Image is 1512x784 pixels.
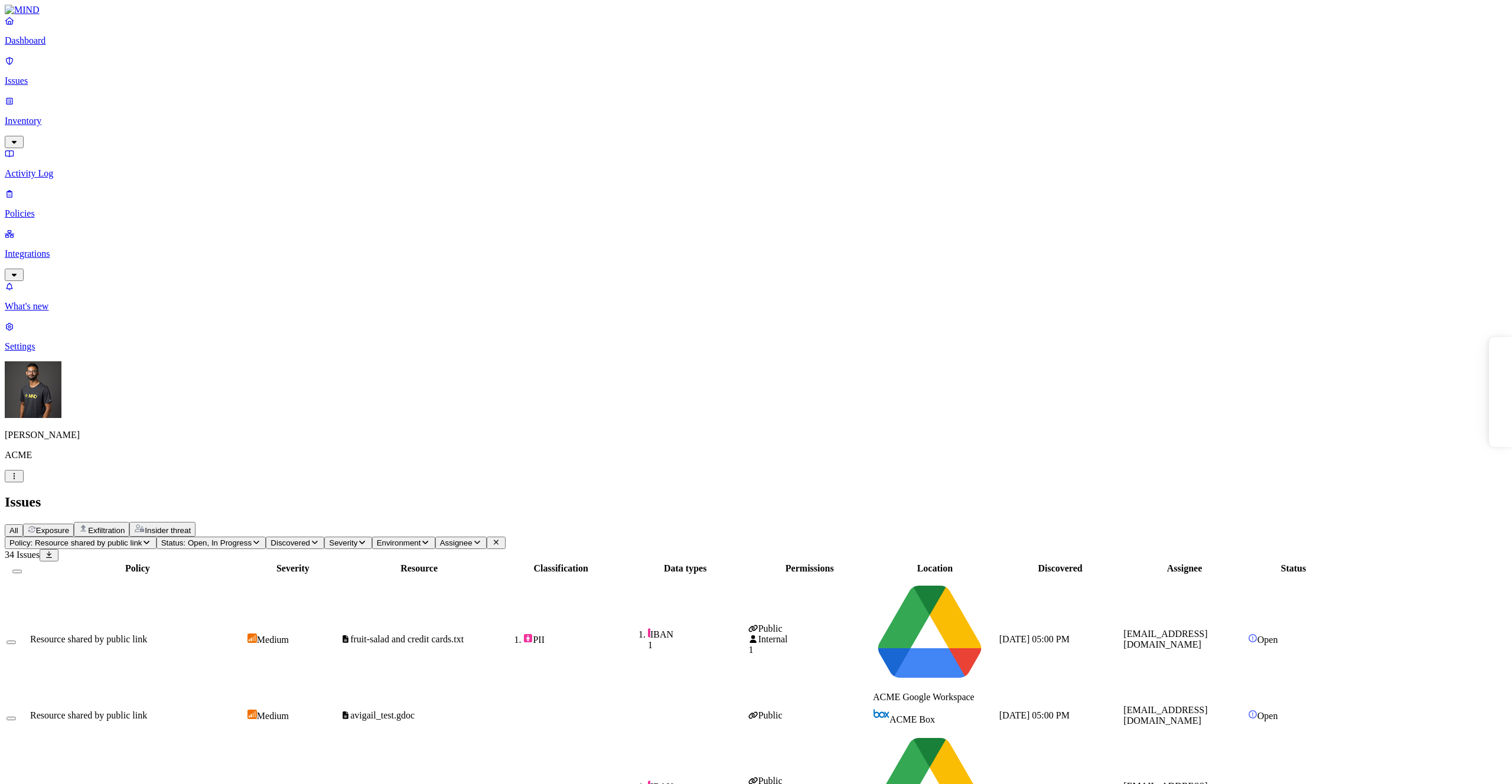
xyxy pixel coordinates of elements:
span: Environment [377,538,421,547]
a: Integrations [5,228,1507,279]
p: Settings [5,341,1507,352]
span: Insider threat [145,526,191,535]
a: Settings [5,321,1507,352]
a: Issues [5,55,1507,86]
div: Internal [748,634,871,645]
h2: Issues [5,494,1507,510]
div: Public [748,710,871,721]
div: Location [873,563,997,574]
div: Policy [30,563,245,574]
img: pii [523,633,533,643]
img: google-drive [873,576,986,690]
p: Activity Log [5,168,1507,179]
span: [DATE] 05:00 PM [999,634,1070,644]
div: 1 [748,645,871,655]
span: Resource shared by public link [30,710,147,720]
p: Policies [5,208,1507,219]
button: Select row [6,641,16,644]
span: ACME Box [889,714,935,724]
img: MIND [5,5,40,15]
div: IBAN [648,628,747,640]
span: Exfiltration [88,526,125,535]
p: ACME [5,450,1507,460]
span: All [9,526,18,535]
div: Resource [341,563,498,574]
div: Discovered [999,563,1122,574]
span: [EMAIL_ADDRESS][DOMAIN_NAME] [1123,629,1207,649]
p: Integrations [5,249,1507,259]
div: Severity [247,563,338,574]
button: Select all [12,570,22,573]
div: 1 [648,640,747,651]
img: box [873,706,889,723]
div: Assignee [1123,563,1246,574]
img: pii-line [648,628,650,638]
img: severity-medium [247,710,257,719]
p: What's new [5,301,1507,312]
img: severity-medium [247,633,257,643]
img: status-open [1248,710,1257,719]
p: Inventory [5,116,1507,126]
span: Medium [257,711,289,721]
span: [EMAIL_ADDRESS][DOMAIN_NAME] [1123,705,1207,726]
span: Status: Open, In Progress [161,538,252,547]
span: [DATE] 05:00 PM [999,710,1070,720]
div: Status [1248,563,1339,574]
div: Permissions [748,563,871,574]
span: Open [1257,711,1278,721]
div: Data types [624,563,747,574]
img: status-open [1248,633,1257,643]
p: Issues [5,76,1507,86]
img: Amit Cohen [5,361,61,418]
a: Inventory [5,96,1507,146]
a: MIND [5,5,1507,15]
span: avigail_test.gdoc [350,710,415,720]
span: Medium [257,635,289,645]
span: Policy: Resource shared by public link [9,538,142,547]
span: ACME Google Workspace [873,692,975,702]
a: Dashboard [5,15,1507,46]
span: Open [1257,635,1278,645]
button: Select row [6,717,16,720]
a: What's new [5,281,1507,312]
div: Public [748,623,871,634]
span: Discovered [271,538,310,547]
a: Policies [5,188,1507,219]
a: Activity Log [5,148,1507,179]
span: Assignee [440,538,472,547]
span: Resource shared by public link [30,634,147,644]
span: Exposure [36,526,69,535]
span: Severity [329,538,357,547]
span: fruit-salad and credit cards.txt [350,634,464,644]
span: 34 Issues [5,550,40,560]
p: Dashboard [5,35,1507,46]
p: [PERSON_NAME] [5,430,1507,440]
div: Classification [500,563,622,574]
div: PII [523,633,622,645]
